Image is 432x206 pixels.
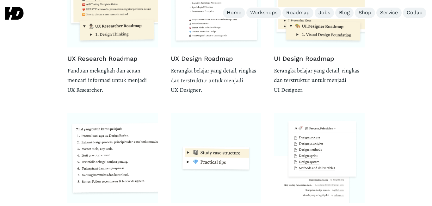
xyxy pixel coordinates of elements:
div: Roadmap [286,9,310,16]
a: Home [223,8,245,18]
a: Blog [335,8,354,18]
div: Workshops [250,9,277,16]
p: Kerangka belajar yang detail, ringkas dan terstruktur untuk menjadi UI Designer. [274,66,365,95]
div: Home [227,9,241,16]
h3: UI Design Roadmap [274,54,365,63]
h3: UX Research Roadmap [67,54,158,63]
a: Roadmap [282,8,313,18]
div: Collab [407,9,423,16]
a: Shop [355,8,375,18]
a: Service [376,8,402,18]
p: Kerangka belajar yang detail, ringkas dan terstruktur untuk menjadi UX Designer. [171,66,262,95]
div: Jobs [318,9,330,16]
div: Blog [339,9,350,16]
p: Panduan melangkah dan acuan mencari informasi untuk menjadi UX Researcher. [67,66,158,95]
a: Collab [403,8,426,18]
div: Service [380,9,398,16]
a: Jobs [315,8,334,18]
a: Workshops [246,8,281,18]
h3: UX Design Roadmap [171,54,262,63]
div: Shop [359,9,371,16]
